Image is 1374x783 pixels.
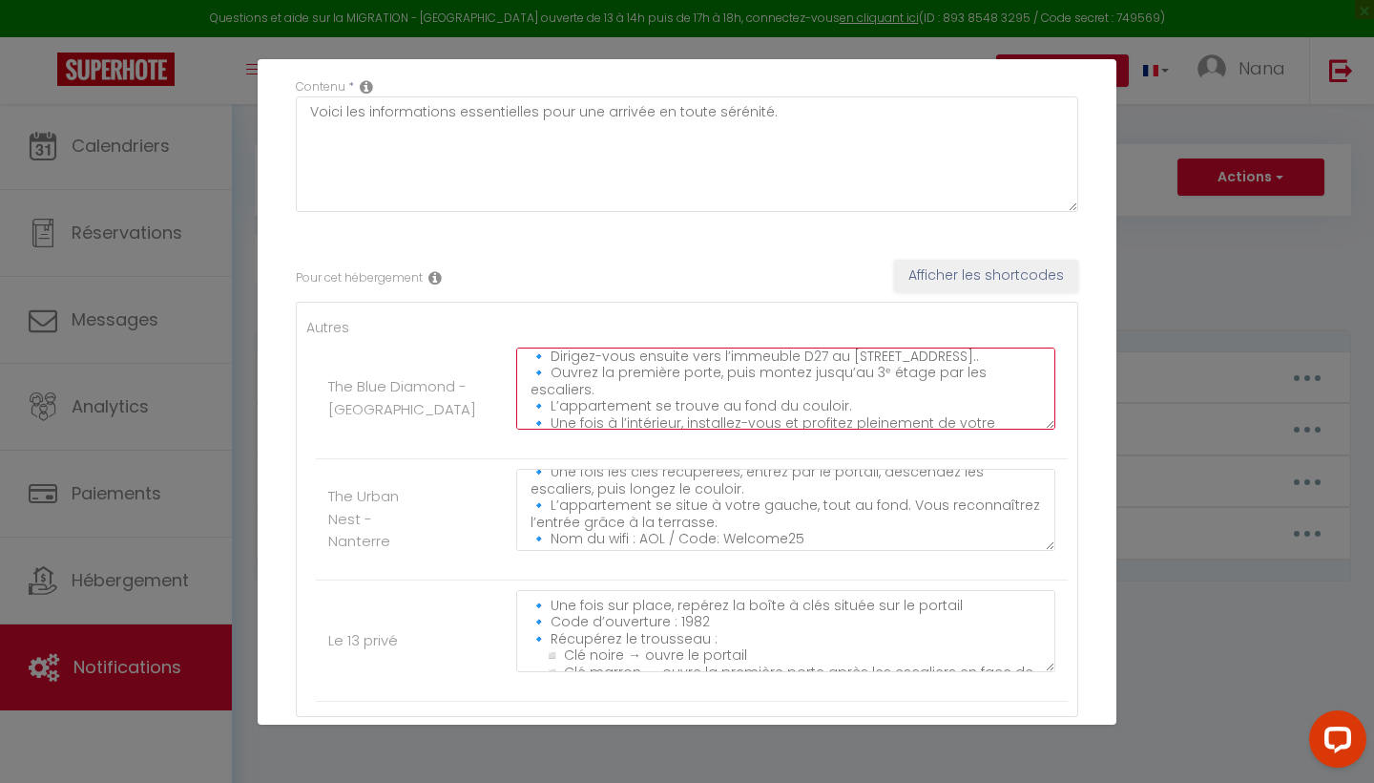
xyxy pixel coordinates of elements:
i: Replacable content [360,79,373,95]
i: Rental [428,270,442,286]
label: The Blue Diamond - [GEOGRAPHIC_DATA] [328,375,476,420]
button: Afficher les shortcodes [894,260,1078,292]
label: Pour cet hébergement [296,269,423,287]
label: Contenu [296,78,345,96]
iframe: LiveChat chat widget [1294,703,1374,783]
label: Autres [306,317,349,338]
label: The Urban Nest - Nanterre [328,485,428,553]
label: Le 13 privé [328,629,398,652]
